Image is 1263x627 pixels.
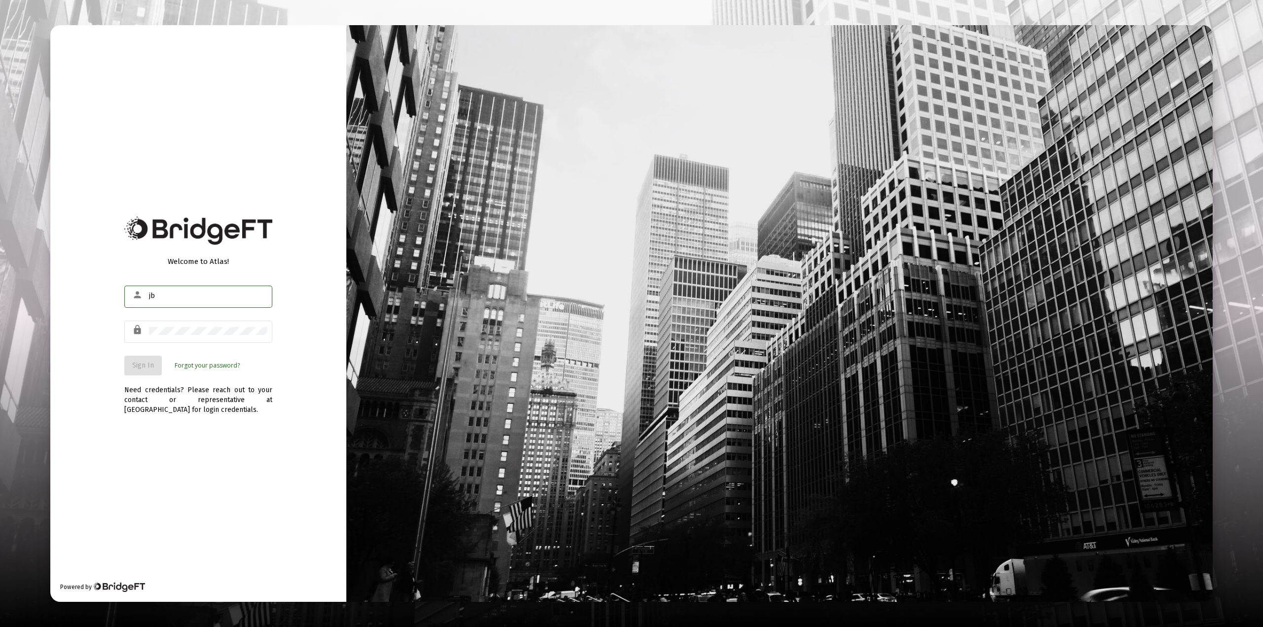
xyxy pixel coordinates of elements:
img: npw-badge-icon-locked.svg [256,328,263,335]
a: Forgot your password? [175,361,240,370]
mat-icon: person [132,289,144,301]
button: Sign In [124,356,162,375]
div: Welcome to Atlas! [124,257,272,266]
img: npw-badge-icon-locked.svg [256,293,263,300]
div: Need credentials? Please reach out to your contact or representative at [GEOGRAPHIC_DATA] for log... [124,375,272,415]
img: Bridge Financial Technology Logo [93,582,145,592]
mat-icon: lock [132,324,144,336]
input: Email or Username [149,292,267,300]
img: Bridge Financial Technology Logo [124,217,272,245]
div: Powered by [60,582,145,592]
span: Sign In [132,361,154,369]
